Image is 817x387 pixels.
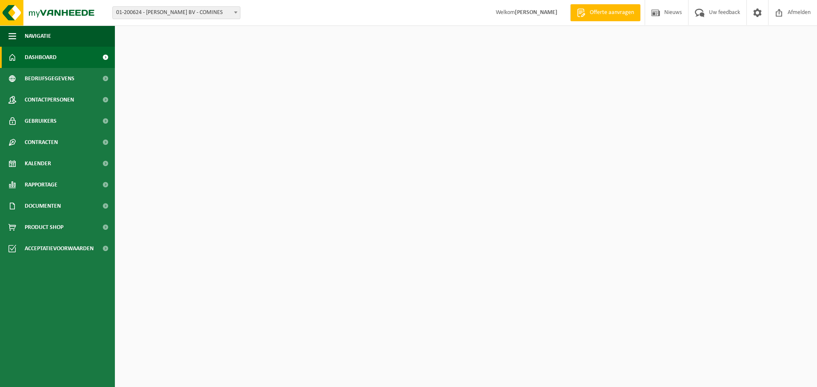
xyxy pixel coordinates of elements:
span: Rapportage [25,174,57,195]
span: Navigatie [25,25,51,47]
span: 01-200624 - OLLEVIER FRANCIS BV - COMINES [113,7,240,19]
span: Contracten [25,132,58,153]
span: Offerte aanvragen [588,8,636,17]
span: Acceptatievoorwaarden [25,238,94,259]
a: Offerte aanvragen [570,4,640,21]
span: Documenten [25,195,61,217]
span: Kalender [25,153,51,174]
span: Gebruikers [25,110,57,132]
strong: [PERSON_NAME] [515,9,557,16]
span: Product Shop [25,217,63,238]
span: Contactpersonen [25,89,74,110]
span: Bedrijfsgegevens [25,68,74,89]
span: Dashboard [25,47,57,68]
span: 01-200624 - OLLEVIER FRANCIS BV - COMINES [112,6,240,19]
